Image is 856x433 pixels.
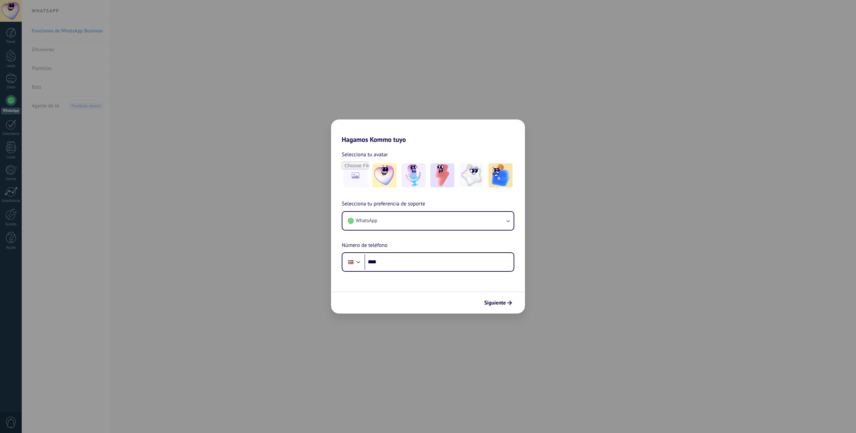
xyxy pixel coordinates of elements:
img: -1.jpeg [372,163,397,187]
div: Costa Rica: + 506 [344,255,357,269]
span: Selecciona tu avatar [342,150,388,159]
span: Selecciona tu preferencia de soporte [342,200,425,208]
h2: Hagamos Kommo tuyo [331,119,525,144]
img: -3.jpeg [430,163,454,187]
img: -5.jpeg [489,163,513,187]
span: WhatsApp [356,218,377,224]
button: WhatsApp [342,212,514,230]
span: Número de teléfono [342,241,388,250]
img: -4.jpeg [459,163,484,187]
span: Siguiente [484,300,506,305]
button: Siguiente [481,297,515,309]
img: -2.jpeg [402,163,426,187]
